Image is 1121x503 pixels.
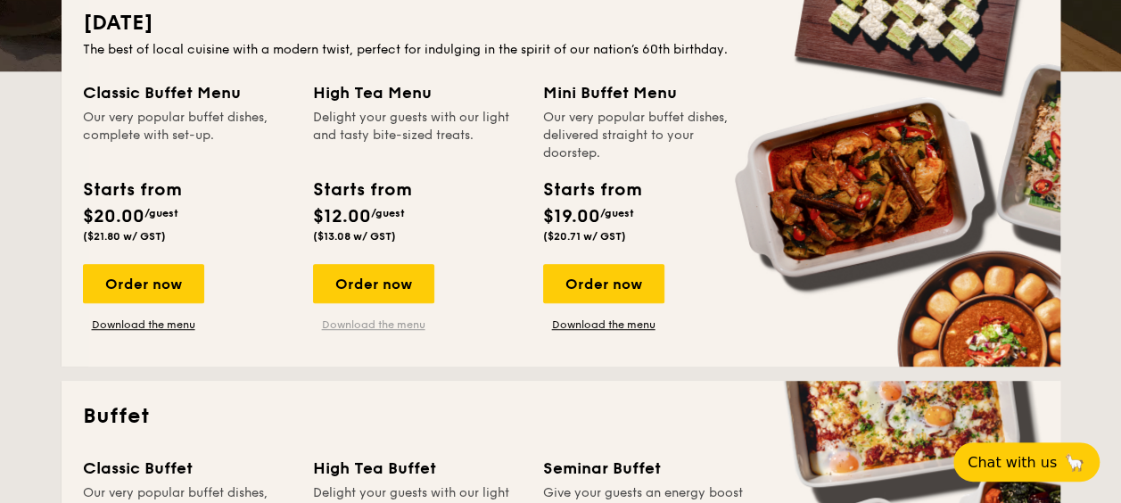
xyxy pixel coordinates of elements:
[313,206,371,227] span: $12.00
[83,230,166,243] span: ($21.80 w/ GST)
[600,207,634,219] span: /guest
[313,456,522,481] div: High Tea Buffet
[968,454,1057,471] span: Chat with us
[83,206,144,227] span: $20.00
[543,264,664,303] div: Order now
[83,80,292,105] div: Classic Buffet Menu
[543,80,752,105] div: Mini Buffet Menu
[83,177,180,203] div: Starts from
[313,264,434,303] div: Order now
[83,264,204,303] div: Order now
[83,41,1039,59] div: The best of local cuisine with a modern twist, perfect for indulging in the spirit of our nation’...
[1064,452,1085,473] span: 🦙
[313,230,396,243] span: ($13.08 w/ GST)
[543,230,626,243] span: ($20.71 w/ GST)
[953,442,1100,482] button: Chat with us🦙
[83,456,292,481] div: Classic Buffet
[543,206,600,227] span: $19.00
[313,80,522,105] div: High Tea Menu
[83,402,1039,431] h2: Buffet
[543,177,640,203] div: Starts from
[371,207,405,219] span: /guest
[144,207,178,219] span: /guest
[313,109,522,162] div: Delight your guests with our light and tasty bite-sized treats.
[543,109,752,162] div: Our very popular buffet dishes, delivered straight to your doorstep.
[83,109,292,162] div: Our very popular buffet dishes, complete with set-up.
[313,317,434,332] a: Download the menu
[313,177,410,203] div: Starts from
[543,317,664,332] a: Download the menu
[83,317,204,332] a: Download the menu
[543,456,752,481] div: Seminar Buffet
[83,9,1039,37] h2: [DATE]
